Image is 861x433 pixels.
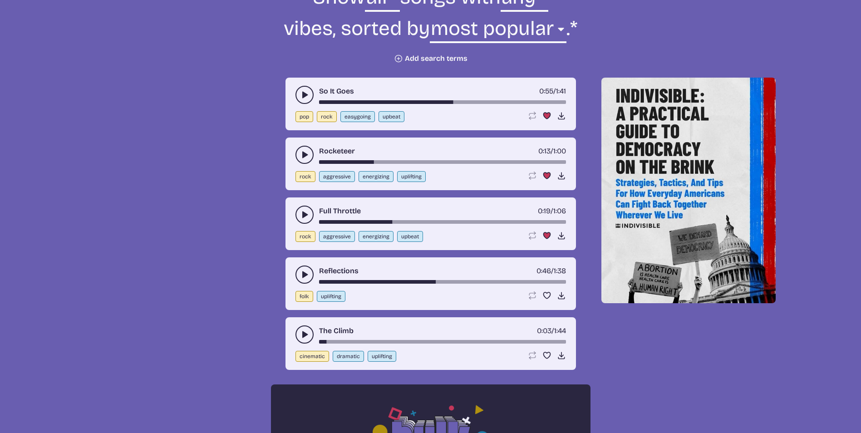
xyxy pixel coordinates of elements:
[553,147,566,155] span: 1:00
[319,206,361,216] a: Full Throttle
[528,111,537,120] button: Loop
[319,100,566,104] div: song-time-bar
[317,111,337,122] button: rock
[295,351,329,362] button: cinematic
[556,87,566,95] span: 1:41
[536,266,566,276] div: /
[295,291,313,302] button: folk
[319,171,355,182] button: aggressive
[368,351,396,362] button: uplifting
[295,171,315,182] button: rock
[538,146,566,157] div: /
[542,291,551,300] button: Favorite
[319,266,359,276] a: Reflections
[295,111,313,122] button: pop
[528,291,537,300] button: Loop
[430,15,566,47] select: sorting
[359,171,394,182] button: energizing
[319,231,355,242] button: aggressive
[317,291,345,302] button: uplifting
[340,111,375,122] button: easygoing
[319,280,566,284] div: song-time-bar
[319,146,355,157] a: Rocketeer
[538,206,566,216] div: /
[536,266,551,275] span: timer
[554,326,566,335] span: 1:44
[538,207,551,215] span: timer
[319,86,354,97] a: So It Goes
[295,266,314,284] button: play-pause toggle
[538,147,551,155] span: timer
[542,171,551,180] button: Favorite
[542,111,551,120] button: Favorite
[319,325,354,336] a: The Climb
[319,340,566,344] div: song-time-bar
[295,325,314,344] button: play-pause toggle
[528,171,537,180] button: Loop
[359,231,394,242] button: energizing
[553,207,566,215] span: 1:06
[397,171,426,182] button: uplifting
[542,351,551,360] button: Favorite
[537,325,566,336] div: /
[295,231,315,242] button: rock
[537,326,551,335] span: timer
[394,54,467,63] button: Add search terms
[397,231,423,242] button: upbeat
[542,231,551,240] button: Favorite
[539,87,553,95] span: timer
[379,111,404,122] button: upbeat
[539,86,566,97] div: /
[528,231,537,240] button: Loop
[295,86,314,104] button: play-pause toggle
[319,220,566,224] div: song-time-bar
[554,266,566,275] span: 1:38
[319,160,566,164] div: song-time-bar
[295,206,314,224] button: play-pause toggle
[295,146,314,164] button: play-pause toggle
[601,78,776,303] img: Help save our democracy!
[333,351,364,362] button: dramatic
[528,351,537,360] button: Loop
